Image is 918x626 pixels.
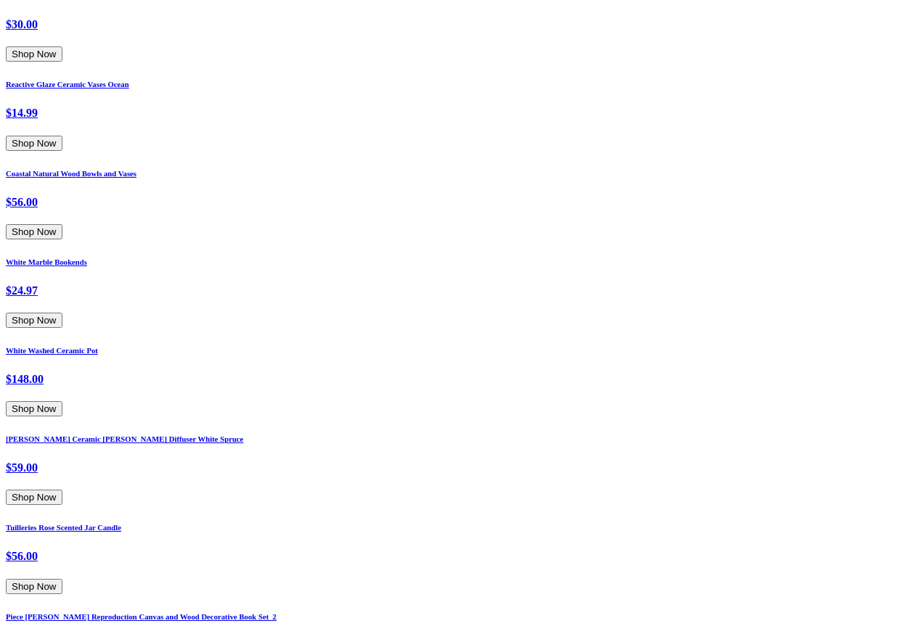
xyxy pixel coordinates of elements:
div: Tuilleries Rose Scented Jar Candle [6,523,912,593]
a: White Marble Bookends imageWhite Marble Bookends$24.97Shop Now [6,258,912,328]
h4: $30.00 [6,18,912,31]
h4: $148.00 [6,373,912,386]
h6: White Washed Ceramic Pot [6,346,912,355]
div: Reactive Glaze Ceramic Vases Ocean [6,80,912,150]
a: Tuilleries Rose Scented Jar Candle imageTuilleries Rose Scented Jar Candle$56.00Shop Now [6,523,912,593]
button: Shop Now [6,579,62,594]
button: Shop Now [6,224,62,239]
h4: $14.99 [6,107,912,120]
a: White Washed Ceramic Pot imageWhite Washed Ceramic Pot$148.00Shop Now [6,346,912,416]
h6: Coastal Natural Wood Bowls and Vases [6,169,912,178]
div: Mason Ceramic Reed Diffuser White Spruce [6,435,912,505]
button: Shop Now [6,490,62,505]
div: Coastal Natural Wood Bowls and Vases [6,169,912,239]
h6: Tuilleries Rose Scented Jar Candle [6,523,912,532]
h6: Reactive Glaze Ceramic Vases Ocean [6,80,912,88]
h6: [PERSON_NAME] Ceramic [PERSON_NAME] Diffuser White Spruce [6,435,912,443]
a: Reactive Glaze Ceramic Vases Ocean imageReactive Glaze Ceramic Vases Ocean$14.99Shop Now [6,80,912,150]
h4: $24.97 [6,284,912,297]
button: Shop Now [6,401,62,416]
a: Coastal Natural Wood Bowls and Vases imageCoastal Natural Wood Bowls and Vases$56.00Shop Now [6,169,912,239]
div: White Marble Bookends [6,258,912,328]
a: Mason Ceramic Reed Diffuser White Spruce image[PERSON_NAME] Ceramic [PERSON_NAME] Diffuser White ... [6,435,912,505]
button: Shop Now [6,313,62,328]
div: White Washed Ceramic Pot [6,346,912,416]
button: Shop Now [6,46,62,62]
h4: $56.00 [6,550,912,563]
h6: Piece [PERSON_NAME] Reproduction Canvas and Wood Decorative Book Set_2 [6,612,912,621]
h6: White Marble Bookends [6,258,912,266]
h4: $56.00 [6,196,912,209]
h4: $59.00 [6,461,912,474]
button: Shop Now [6,136,62,151]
